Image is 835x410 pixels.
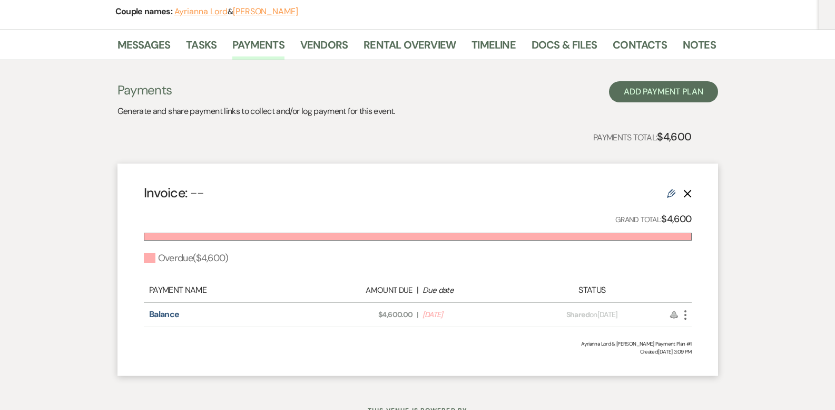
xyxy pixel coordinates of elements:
div: on [DATE] [525,309,659,320]
a: Timeline [471,36,516,60]
div: Status [525,284,659,297]
a: Vendors [300,36,348,60]
div: Payment Name [149,284,310,297]
a: Rental Overview [364,36,456,60]
a: Balance [149,309,180,320]
a: Contacts [613,36,667,60]
span: -- [190,184,204,202]
span: | [417,309,418,320]
strong: $4,600 [657,130,691,144]
div: Overdue ( $4,600 ) [144,251,228,265]
div: Amount Due [316,284,412,297]
span: Couple names: [115,6,174,17]
h3: Payments [117,81,395,99]
div: Due date [423,284,519,297]
button: Ayrianna Lord [174,7,228,16]
span: $4,600.00 [316,309,412,320]
a: Notes [683,36,716,60]
a: Messages [117,36,171,60]
p: Generate and share payment links to collect and/or log payment for this event. [117,104,395,118]
span: Created: [DATE] 3:09 PM [144,348,692,356]
span: & [174,6,298,17]
span: Shared [566,310,590,319]
strong: $4,600 [661,213,691,225]
span: [DATE] [423,309,519,320]
a: Tasks [186,36,217,60]
p: Payments Total: [593,128,692,145]
h4: Invoice: [144,184,204,202]
div: | [310,284,525,297]
a: Docs & Files [532,36,597,60]
button: Add Payment Plan [609,81,718,102]
a: Payments [232,36,284,60]
p: Grand Total: [615,212,692,227]
div: Ayrianna Lord & [PERSON_NAME] Payment Plan #1 [144,340,692,348]
button: [PERSON_NAME] [233,7,298,16]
